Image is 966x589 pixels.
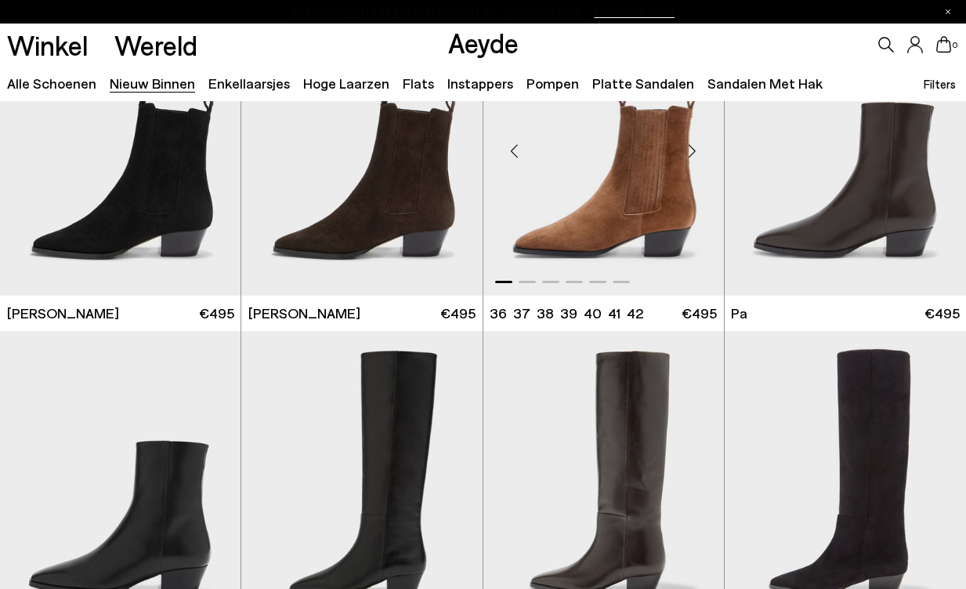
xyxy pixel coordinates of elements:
[303,75,389,92] font: Hoge laarzen
[208,75,290,92] font: Enkellaarsjes
[7,75,96,92] font: Alle schoenen
[110,77,195,91] a: Nieuw binnen
[592,75,694,92] font: Platte sandalen
[707,75,823,92] font: Sandalen met hak
[560,304,577,322] font: 39
[448,26,519,59] a: Aeyde
[241,296,482,331] a: [PERSON_NAME] €495
[248,304,360,322] font: [PERSON_NAME]
[526,75,579,92] font: pompen
[953,40,957,49] font: 0
[513,304,530,322] font: 37
[403,77,434,91] a: Flats
[924,77,956,91] font: Filters
[924,304,960,322] font: €495
[725,296,966,331] a: Pa €495
[447,77,513,91] a: Instappers
[669,127,716,174] div: Next slide
[592,77,694,91] a: Platte sandalen
[114,28,197,61] font: Wereld
[608,304,620,322] font: 41
[526,77,579,91] a: pompen
[208,77,290,91] a: Enkellaarsjes
[403,75,434,92] font: Flats
[303,77,389,91] a: Hoge laarzen
[490,304,507,322] font: 36
[731,304,747,322] font: Pa
[114,31,197,59] a: Wereld
[199,304,234,322] font: €495
[440,304,476,322] font: €495
[490,304,639,323] ul: variant
[447,75,513,92] font: Instappers
[595,5,675,19] span: Navigeer naar /collecties/nieuw-in
[627,304,643,322] font: 42
[936,36,952,53] a: 0
[291,2,583,20] font: Nu verkrijgbaar | Herfst/Winter '25-collectie
[707,77,823,91] a: Sandalen met hak
[584,304,602,322] font: 40
[483,296,724,331] a: 36 37 38 39 40 41 42 €495
[110,75,195,92] font: Nieuw binnen
[595,2,675,20] font: Nu winkelen
[7,28,88,61] font: Winkel
[491,127,538,174] div: Previous slide
[7,31,88,59] a: Winkel
[7,77,96,91] a: Alle schoenen
[537,304,554,322] font: 38
[7,304,119,322] font: [PERSON_NAME]
[682,304,717,322] font: €495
